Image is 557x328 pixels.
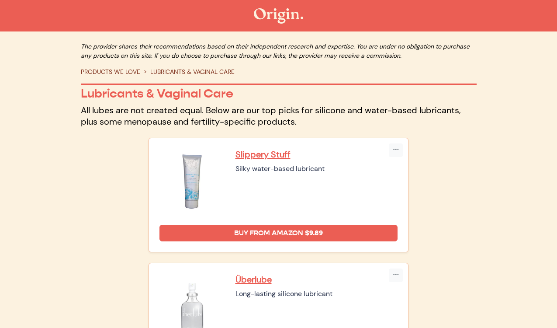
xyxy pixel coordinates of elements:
[235,289,398,299] div: Long-lasting silicone lubricant
[235,274,398,285] a: Überlube
[81,105,477,127] p: All lubes are not created equal. Below are our top picks for silicone and water-based lubricants,...
[81,86,477,101] p: Lubricants & Vaginal Care
[159,225,398,241] a: Buy from Amazon $9.89
[140,67,235,77] li: LUBRICANTS & VAGINAL CARE
[235,149,398,160] a: Slippery Stuff
[81,68,140,76] a: PRODUCTS WE LOVE
[159,149,225,214] img: Slippery Stuff
[254,8,303,24] img: The Origin Shop
[81,42,477,60] p: The provider shares their recommendations based on their independent research and expertise. You ...
[235,164,398,174] div: Silky water-based lubricant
